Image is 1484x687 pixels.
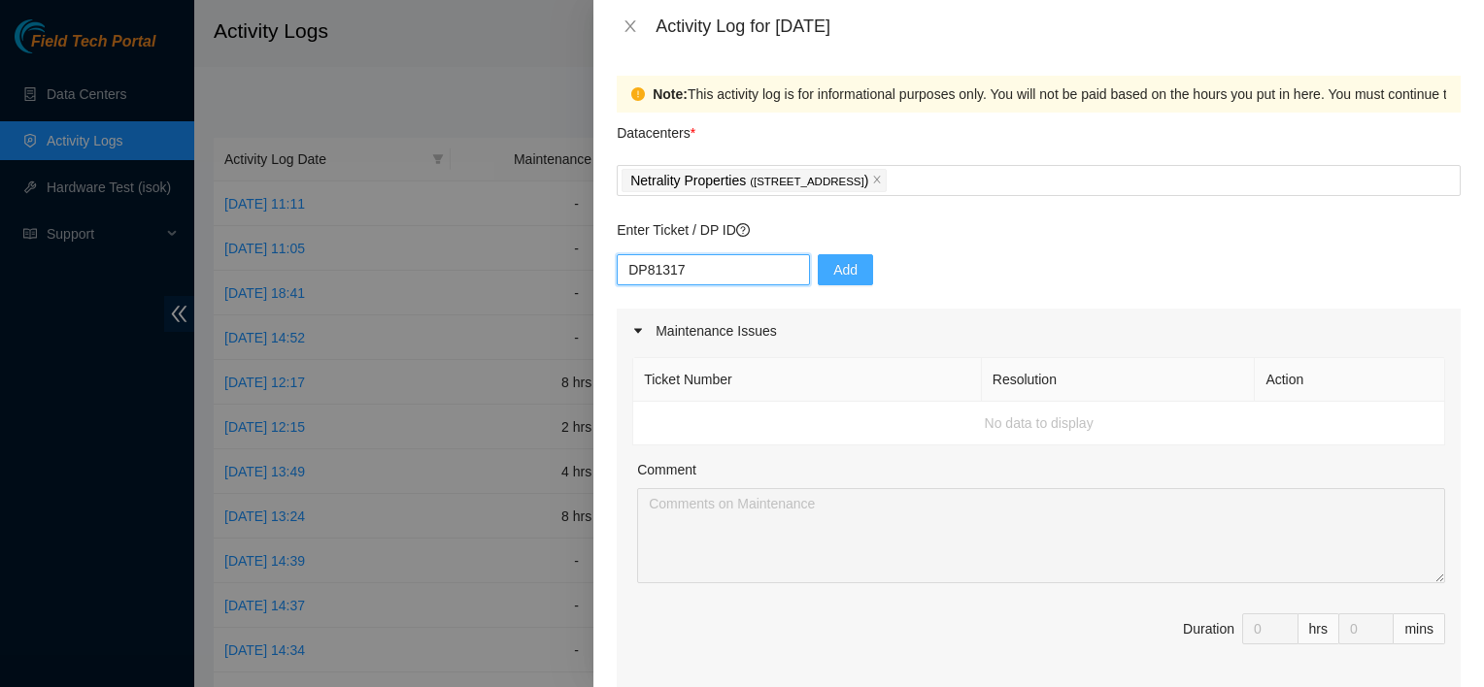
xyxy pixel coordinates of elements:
[653,83,688,105] strong: Note:
[637,459,696,480] label: Comment
[1298,613,1339,644] div: hrs
[617,219,1461,241] p: Enter Ticket / DP ID
[750,176,864,187] span: ( [STREET_ADDRESS]
[872,175,882,186] span: close
[617,113,695,144] p: Datacenters
[632,325,644,337] span: caret-right
[1394,613,1445,644] div: mins
[623,18,638,34] span: close
[736,223,750,237] span: question-circle
[982,358,1256,402] th: Resolution
[617,17,644,36] button: Close
[631,87,645,101] span: exclamation-circle
[1183,618,1234,639] div: Duration
[630,170,868,192] p: Netrality Properties )
[617,309,1461,353] div: Maintenance Issues
[633,402,1445,445] td: No data to display
[833,259,858,280] span: Add
[656,16,1461,37] div: Activity Log for [DATE]
[818,254,873,285] button: Add
[637,488,1445,583] textarea: Comment
[1255,358,1445,402] th: Action
[633,358,982,402] th: Ticket Number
